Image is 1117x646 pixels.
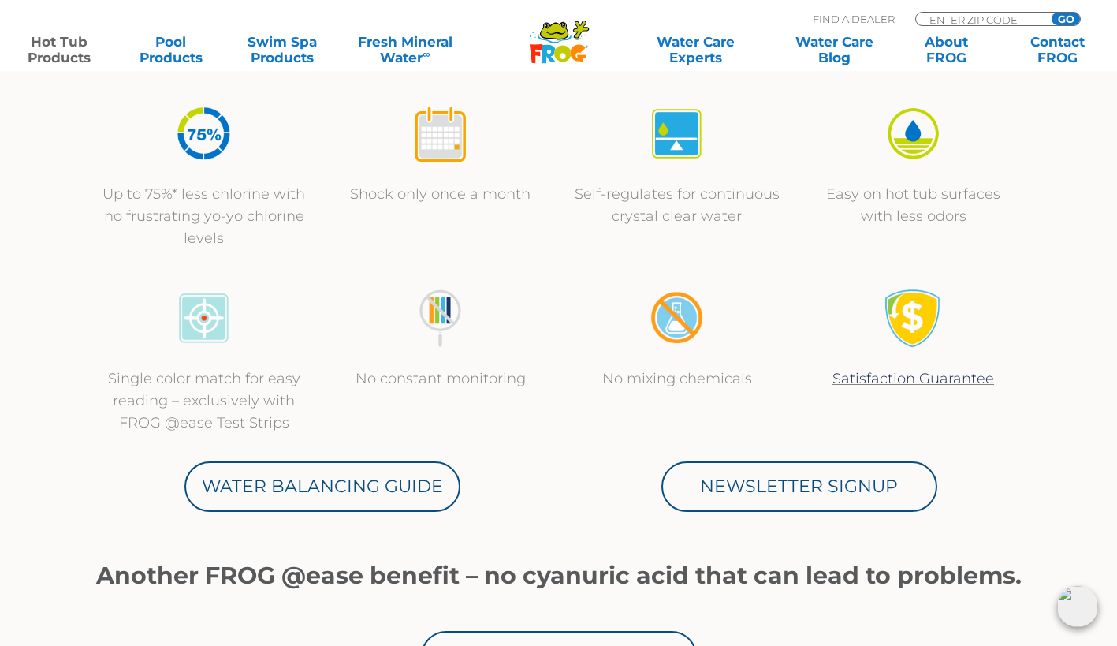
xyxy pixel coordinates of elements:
[903,34,989,65] a: AboutFROG
[647,104,706,163] img: icon-atease-self-regulates
[411,104,470,163] img: icon-atease-shock-once
[411,289,470,348] img: no-constant-monitoring1
[575,183,780,227] p: Self-regulates for continuous crystal clear water
[647,289,706,348] img: no-mixing1
[661,461,937,512] a: Newsletter Signup
[791,34,878,65] a: Water CareBlog
[351,34,460,65] a: Fresh MineralWater∞
[625,34,766,65] a: Water CareExperts
[184,461,460,512] a: Water Balancing Guide
[174,104,233,163] img: icon-atease-75percent-less
[928,13,1034,26] input: Zip Code Form
[174,289,233,348] img: icon-atease-color-match
[239,34,326,65] a: Swim SpaProducts
[884,289,943,348] img: Satisfaction Guarantee Icon
[575,368,780,390] p: No mixing chemicals
[884,104,943,163] img: icon-atease-easy-on
[338,368,543,390] p: No constant monitoring
[423,48,430,60] sup: ∞
[102,183,307,249] p: Up to 75%* less chlorine with no frustrating yo-yo chlorine levels
[832,370,994,387] a: Satisfaction Guarantee
[1057,586,1098,627] img: openIcon
[1052,13,1080,25] input: GO
[1015,34,1101,65] a: ContactFROG
[128,34,214,65] a: PoolProducts
[16,34,102,65] a: Hot TubProducts
[811,183,1016,227] p: Easy on hot tub surfaces with less odors
[86,562,1032,589] h1: Another FROG @ease benefit – no cyanuric acid that can lead to problems.
[813,12,895,26] p: Find A Dealer
[338,183,543,205] p: Shock only once a month
[102,368,307,434] p: Single color match for easy reading – exclusively with FROG @ease Test Strips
